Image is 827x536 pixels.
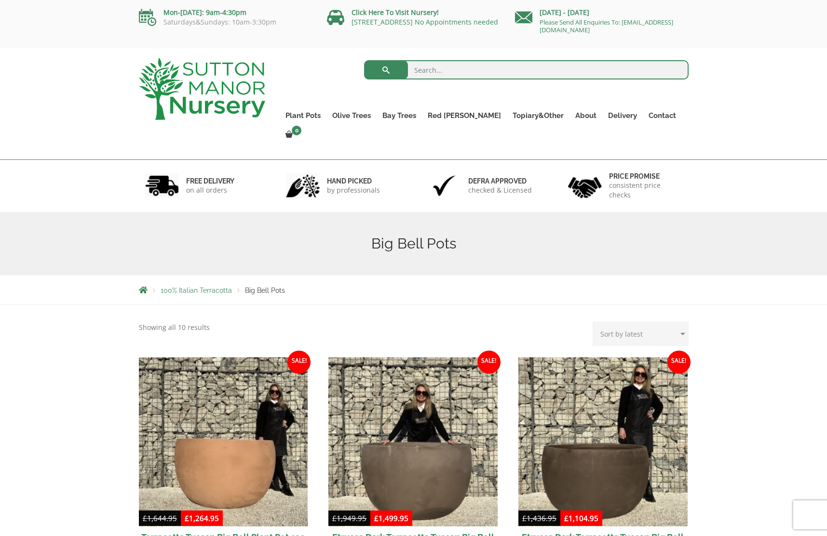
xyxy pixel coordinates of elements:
a: Red [PERSON_NAME] [422,109,507,122]
span: £ [564,513,569,523]
p: checked & Licensed [468,185,532,195]
p: Saturdays&Sundays: 10am-3:30pm [139,18,312,26]
bdi: 1,644.95 [143,513,177,523]
span: £ [143,513,147,523]
img: 4.jpg [568,171,602,200]
select: Shop order [593,322,689,346]
a: About [569,109,602,122]
a: Please Send All Enquiries To: [EMAIL_ADDRESS][DOMAIN_NAME] [540,18,673,34]
a: [STREET_ADDRESS] No Appointments needed [352,17,498,26]
h6: hand picked [327,177,380,185]
p: Showing all 10 results [139,322,210,333]
a: Contact [643,109,682,122]
a: Delivery [602,109,643,122]
bdi: 1,499.95 [374,513,408,523]
h6: Price promise [609,172,682,181]
span: Sale! [287,351,311,374]
img: Etrusca Dark Terracotta Tuscan Big Bell Plant Pot 120 (Handmade) [328,357,498,526]
h6: Defra approved [468,177,532,185]
span: £ [374,513,379,523]
h1: Big Bell Pots [139,235,689,252]
a: 0 [280,128,304,142]
p: Mon-[DATE]: 9am-4:30pm [139,7,312,18]
bdi: 1,949.95 [332,513,366,523]
span: Sale! [667,351,691,374]
img: logo [139,58,265,120]
h6: FREE DELIVERY [186,177,234,185]
span: £ [522,513,527,523]
p: consistent price checks [609,181,682,200]
a: Plant Pots [280,109,326,122]
span: Big Bell Pots [245,287,285,294]
bdi: 1,436.95 [522,513,556,523]
a: Olive Trees [326,109,377,122]
nav: Breadcrumbs [139,286,689,294]
input: Search... [364,60,689,79]
span: £ [185,513,189,523]
a: Click Here To Visit Nursery! [352,8,439,17]
span: £ [332,513,337,523]
a: 100% Italian Terracotta [161,287,232,294]
p: by professionals [327,185,380,195]
bdi: 1,104.95 [564,513,598,523]
img: Terracotta Tuscan Big Bell Plant Pot 120 (Handmade) [139,357,308,526]
a: Topiary&Other [507,109,569,122]
a: Bay Trees [377,109,422,122]
bdi: 1,264.95 [185,513,219,523]
img: Etrusca Dark Terracotta Tuscan Big Bell Plant Pot 105 (Handmade) [518,357,688,526]
img: 3.jpg [427,173,461,198]
p: on all orders [186,185,234,195]
span: Sale! [477,351,501,374]
span: 0 [292,126,301,135]
img: 1.jpg [145,173,179,198]
p: [DATE] - [DATE] [515,7,689,18]
img: 2.jpg [286,173,320,198]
